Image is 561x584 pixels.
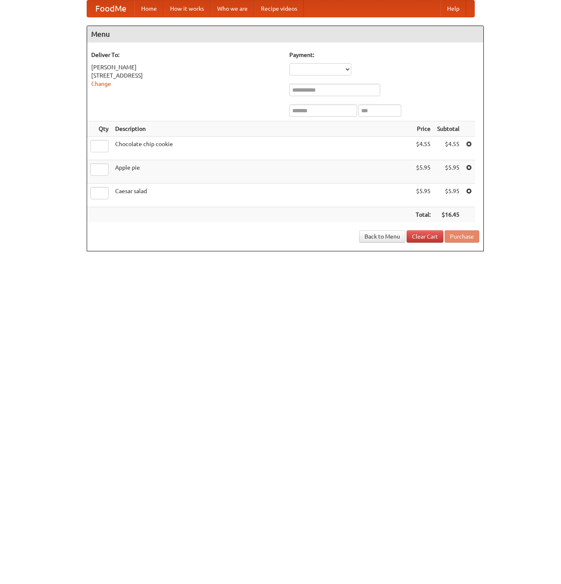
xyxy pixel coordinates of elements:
[135,0,163,17] a: Home
[434,207,463,222] th: $16.45
[211,0,254,17] a: Who we are
[434,137,463,160] td: $4.55
[434,184,463,207] td: $5.95
[112,184,412,207] td: Caesar salad
[445,230,479,243] button: Purchase
[289,51,479,59] h5: Payment:
[112,137,412,160] td: Chocolate chip cookie
[112,160,412,184] td: Apple pie
[112,121,412,137] th: Description
[412,207,434,222] th: Total:
[434,121,463,137] th: Subtotal
[87,26,483,43] h4: Menu
[91,71,281,80] div: [STREET_ADDRESS]
[87,121,112,137] th: Qty
[87,0,135,17] a: FoodMe
[359,230,405,243] a: Back to Menu
[254,0,304,17] a: Recipe videos
[412,137,434,160] td: $4.55
[412,160,434,184] td: $5.95
[407,230,443,243] a: Clear Cart
[412,121,434,137] th: Price
[434,160,463,184] td: $5.95
[412,184,434,207] td: $5.95
[163,0,211,17] a: How it works
[91,63,281,71] div: [PERSON_NAME]
[91,51,281,59] h5: Deliver To:
[440,0,466,17] a: Help
[91,80,111,87] a: Change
